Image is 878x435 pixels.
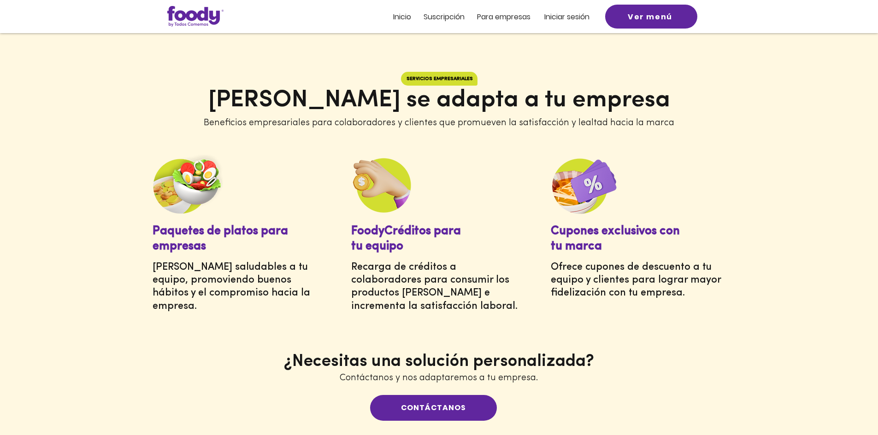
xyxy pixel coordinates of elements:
a: Suscripción [424,13,465,21]
a: Iniciar sesión [544,13,589,21]
span: Recarga de créditos a colaboradores para consumir los productos [PERSON_NAME] e incrementa la sat... [351,262,518,312]
img: dishes (1).png [153,155,223,214]
a: CONTÁCTANOS [370,395,497,421]
span: Iniciar sesión [544,12,589,22]
a: Ver menú [605,5,697,29]
img: discount (1).png [552,155,619,217]
span: ¿Necesitas una solución personalizada? [284,353,594,370]
span: Ver menú [628,11,672,23]
span: Suscripción [424,12,465,22]
span: ra empresas [486,12,530,22]
span: [PERSON_NAME] se adapta a tu empresa [208,88,670,112]
img: foody-creditos.png [351,155,411,215]
span: Cupones exclusivos con tu marca [551,225,680,253]
iframe: Messagebird Livechat Widget [825,382,869,426]
img: Logo_Foody V2.0.0 (3).png [167,6,224,27]
a: Para empresas [477,13,530,21]
span: SERVICIOS EMPRESARIALES [407,76,473,81]
span: Contáctanos y nos adaptaremos a tu empresa. [340,373,538,383]
span: FoodyCréditos para tu equipo [351,225,461,253]
span: Pa [477,12,486,22]
span: Ofrece cupones de descuento a tu equipo y clientes para lograr mayor fidelización con tu empresa. [551,262,721,299]
span: [PERSON_NAME] saludables a tu equipo, promoviendo buenos hábitos y el compromiso hacia la empresa. [153,262,310,312]
span: Paquetes de platos para empresas [153,225,288,253]
span: Inicio [393,12,411,22]
span: CONTÁCTANOS [401,402,466,413]
span: Beneficios empresariales para colaboradores y clientes que promueven la satisfacción y lealtad ha... [204,118,674,128]
a: Inicio [393,13,411,21]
